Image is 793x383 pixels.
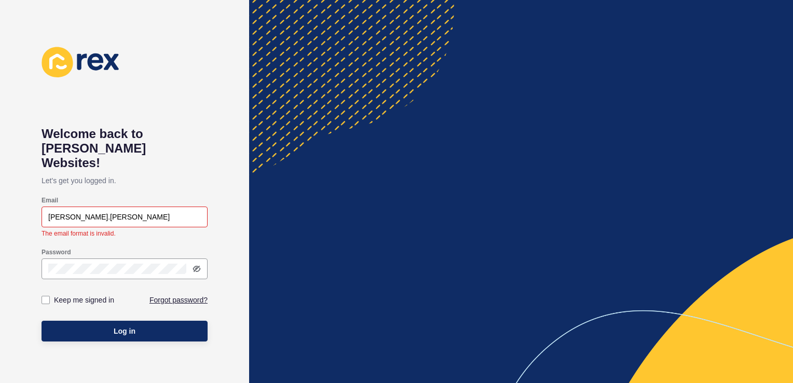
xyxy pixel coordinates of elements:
[42,321,208,341] button: Log in
[42,248,71,256] label: Password
[42,127,208,170] h1: Welcome back to [PERSON_NAME] Websites!
[54,295,114,305] label: Keep me signed in
[42,196,58,204] label: Email
[149,295,208,305] a: Forgot password?
[42,170,208,191] p: Let's get you logged in.
[42,229,208,238] div: The email format is invalid.
[114,326,135,336] span: Log in
[48,212,201,222] input: e.g. name@company.com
